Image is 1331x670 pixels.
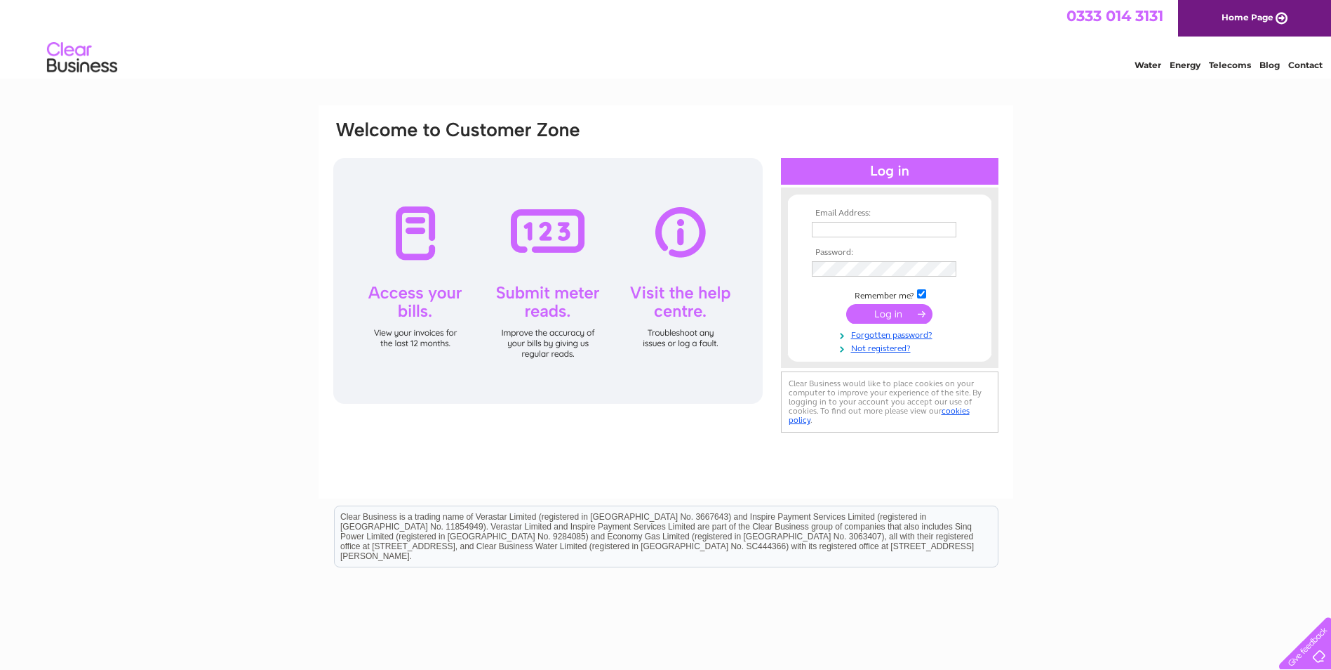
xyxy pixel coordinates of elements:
[846,304,932,324] input: Submit
[46,37,118,79] img: logo.png
[1209,60,1251,70] a: Telecoms
[1170,60,1200,70] a: Energy
[812,327,971,341] a: Forgotten password?
[789,406,970,425] a: cookies policy
[808,248,971,258] th: Password:
[808,287,971,301] td: Remember me?
[1066,7,1163,25] a: 0333 014 3131
[781,372,998,433] div: Clear Business would like to place cookies on your computer to improve your experience of the sit...
[1259,60,1280,70] a: Blog
[808,209,971,218] th: Email Address:
[1288,60,1323,70] a: Contact
[812,341,971,354] a: Not registered?
[1135,60,1161,70] a: Water
[335,8,998,68] div: Clear Business is a trading name of Verastar Limited (registered in [GEOGRAPHIC_DATA] No. 3667643...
